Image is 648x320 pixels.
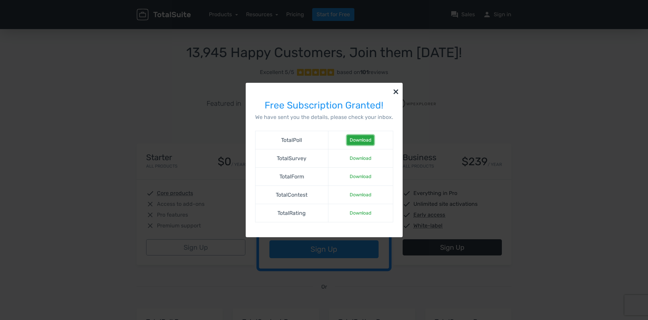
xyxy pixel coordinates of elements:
h3: Free Subscription Granted! [255,100,393,111]
p: We have sent you the details, please check your inbox. [255,113,393,121]
a: Download [347,208,374,218]
td: TotalRating [255,204,328,222]
button: × [389,83,403,100]
a: Download [347,153,374,163]
a: Download [347,172,374,181]
a: Download [347,190,374,200]
td: TotalForm [255,168,328,186]
td: TotalSurvey [255,149,328,168]
td: TotalPoll [255,131,328,149]
a: Download [347,135,374,145]
td: TotalContest [255,186,328,204]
